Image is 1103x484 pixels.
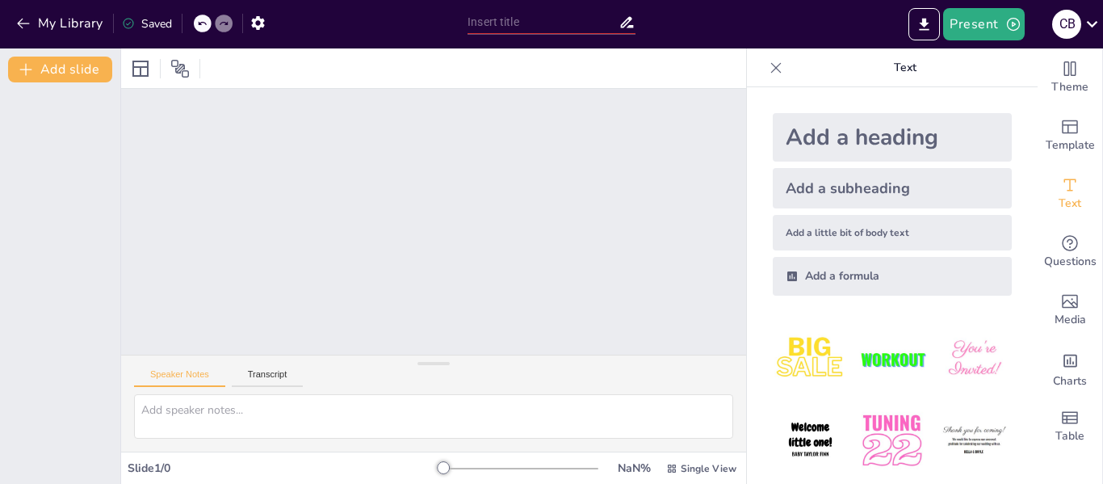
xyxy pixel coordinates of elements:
[1051,78,1088,96] span: Theme
[1038,107,1102,165] div: Add ready made slides
[854,403,929,478] img: 5.jpeg
[681,462,736,475] span: Single View
[1052,8,1081,40] button: C B
[134,369,225,387] button: Speaker Notes
[1059,195,1081,213] span: Text
[1055,311,1086,329] span: Media
[1038,398,1102,456] div: Add a table
[232,369,304,387] button: Transcript
[468,11,619,34] input: Insert title
[773,403,848,478] img: 4.jpeg
[789,48,1021,87] p: Text
[1038,165,1102,223] div: Add text boxes
[943,8,1024,40] button: Present
[1038,223,1102,281] div: Get real-time input from your audience
[1038,339,1102,398] div: Add charts and graphs
[854,322,929,397] img: 2.jpeg
[908,8,940,40] button: Export to PowerPoint
[1046,137,1095,154] span: Template
[1038,281,1102,339] div: Add images, graphics, shapes or video
[1052,10,1081,39] div: C B
[8,57,112,82] button: Add slide
[1038,48,1102,107] div: Change the overall theme
[773,322,848,397] img: 1.jpeg
[170,59,190,78] span: Position
[773,168,1012,208] div: Add a subheading
[773,215,1012,250] div: Add a little bit of body text
[614,461,653,476] div: NaN %
[1053,372,1087,390] span: Charts
[1055,427,1084,445] span: Table
[773,113,1012,162] div: Add a heading
[1044,253,1097,271] span: Questions
[773,257,1012,296] div: Add a formula
[12,11,110,36] button: My Library
[128,56,153,82] div: Layout
[128,461,443,476] div: Slide 1 / 0
[937,403,1012,478] img: 6.jpeg
[937,322,1012,397] img: 3.jpeg
[122,16,172,32] div: Saved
